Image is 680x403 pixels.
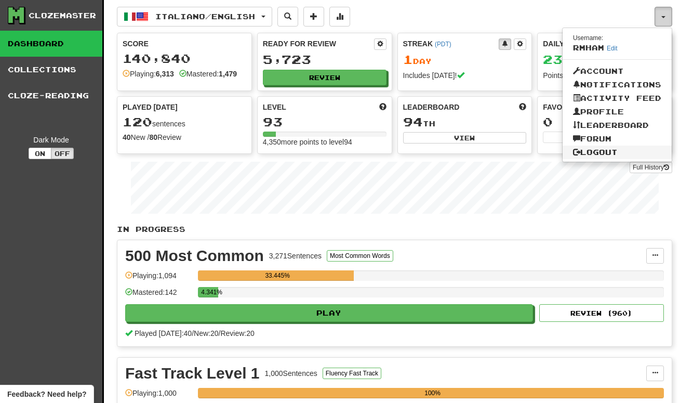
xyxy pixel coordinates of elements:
[219,329,221,337] span: /
[156,70,174,78] strong: 6,313
[8,135,95,145] div: Dark Mode
[135,329,192,337] span: Played [DATE]: 40
[630,162,672,173] a: Full History
[403,115,527,129] div: th
[51,148,74,159] button: Off
[123,114,152,129] span: 120
[125,270,193,288] div: Playing: 1,094
[265,368,317,379] div: 1,000 Sentences
[7,389,86,399] span: Open feedback widget
[123,132,246,142] div: New / Review
[519,102,526,112] span: This week in points, UTC
[403,132,527,144] button: View
[263,137,386,147] div: 4,350 more points to level 94
[123,69,174,79] div: Playing:
[192,329,194,337] span: /
[329,7,350,27] button: More stats
[125,366,260,381] div: Fast Track Level 1
[327,250,393,262] button: Most Common Words
[123,115,246,129] div: sentences
[125,287,193,304] div: Mastered: 142
[607,45,618,52] a: Edit
[403,52,413,67] span: 1
[403,114,423,129] span: 94
[403,53,527,67] div: Day
[563,132,672,146] a: Forum
[543,115,666,128] div: 0
[201,270,354,281] div: 33.445%
[179,69,237,79] div: Mastered:
[563,146,672,159] a: Logout
[563,64,672,78] a: Account
[125,248,264,264] div: 500 Most Common
[194,329,218,337] span: New: 20
[323,368,381,379] button: Fluency Fast Track
[117,7,272,27] button: Italiano/English
[201,388,664,398] div: 100%
[573,34,603,42] small: Username:
[277,7,298,27] button: Search sentences
[201,287,218,297] div: 4.341%
[123,52,246,65] div: 140,840
[379,102,386,112] span: Score more points to level up
[263,38,374,49] div: Ready for Review
[403,70,527,81] div: Includes [DATE]!
[543,38,654,50] div: Daily Goal
[573,43,604,52] span: rmham
[263,102,286,112] span: Level
[263,70,386,85] button: Review
[263,53,386,66] div: 5,723
[563,105,672,119] a: Profile
[543,57,607,66] span: / 500
[303,7,324,27] button: Add sentence to collection
[563,92,672,105] a: Activity Feed
[123,102,178,112] span: Played [DATE]
[563,119,672,132] a: Leaderboard
[435,41,451,48] a: (PDT)
[539,304,664,322] button: Review (960)
[117,224,672,235] p: In Progress
[403,38,499,49] div: Streak
[543,52,582,67] span: 2384
[123,38,246,49] div: Score
[563,78,672,92] a: Notifications
[543,70,666,81] div: Points [DATE]
[263,115,386,128] div: 93
[220,329,254,337] span: Review: 20
[403,102,460,112] span: Leaderboard
[29,148,51,159] button: On
[543,102,666,112] div: Favorites
[125,304,533,322] button: Play
[149,133,157,141] strong: 80
[155,12,255,21] span: Italiano / English
[543,132,603,143] button: View
[29,10,96,21] div: Clozemaster
[123,133,131,141] strong: 40
[269,251,322,261] div: 3,271 Sentences
[219,70,237,78] strong: 1,479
